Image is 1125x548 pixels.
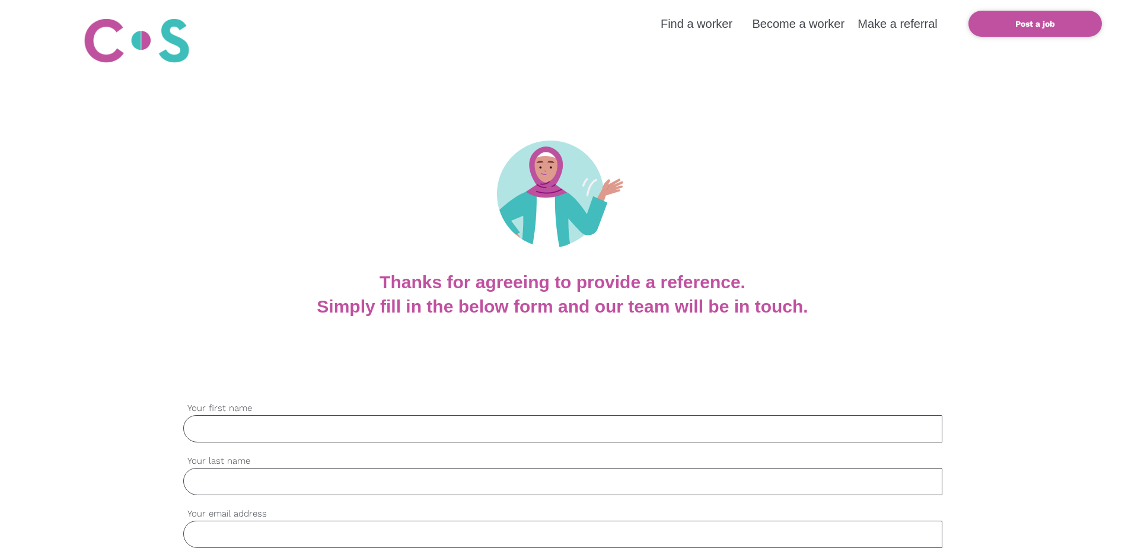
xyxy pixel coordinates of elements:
label: Your last name [183,454,942,468]
b: Simply fill in the below form and our team will be in touch. [317,297,808,316]
label: Your email address [183,507,942,521]
label: Your first name [183,402,942,415]
b: Post a job [1015,19,1055,28]
a: Find a worker [661,17,732,30]
a: Make a referral [858,17,938,30]
a: Post a job [968,11,1101,37]
a: Become a worker [752,17,844,30]
b: Thanks for agreeing to provide a reference. [380,272,745,292]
